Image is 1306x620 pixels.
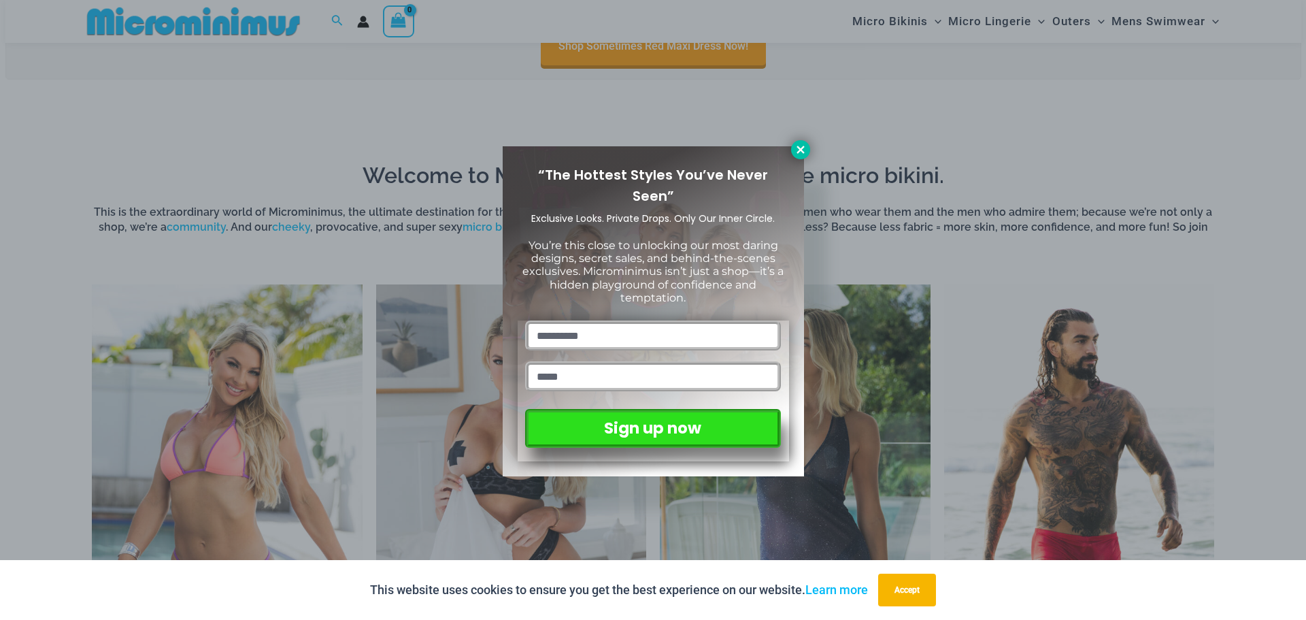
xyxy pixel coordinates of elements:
button: Sign up now [525,409,780,448]
span: Exclusive Looks. Private Drops. Only Our Inner Circle. [531,212,775,225]
button: Close [791,140,810,159]
span: You’re this close to unlocking our most daring designs, secret sales, and behind-the-scenes exclu... [522,239,784,304]
a: Learn more [805,583,868,597]
button: Accept [878,574,936,606]
span: “The Hottest Styles You’ve Never Seen” [538,165,768,206]
p: This website uses cookies to ensure you get the best experience on our website. [370,580,868,600]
